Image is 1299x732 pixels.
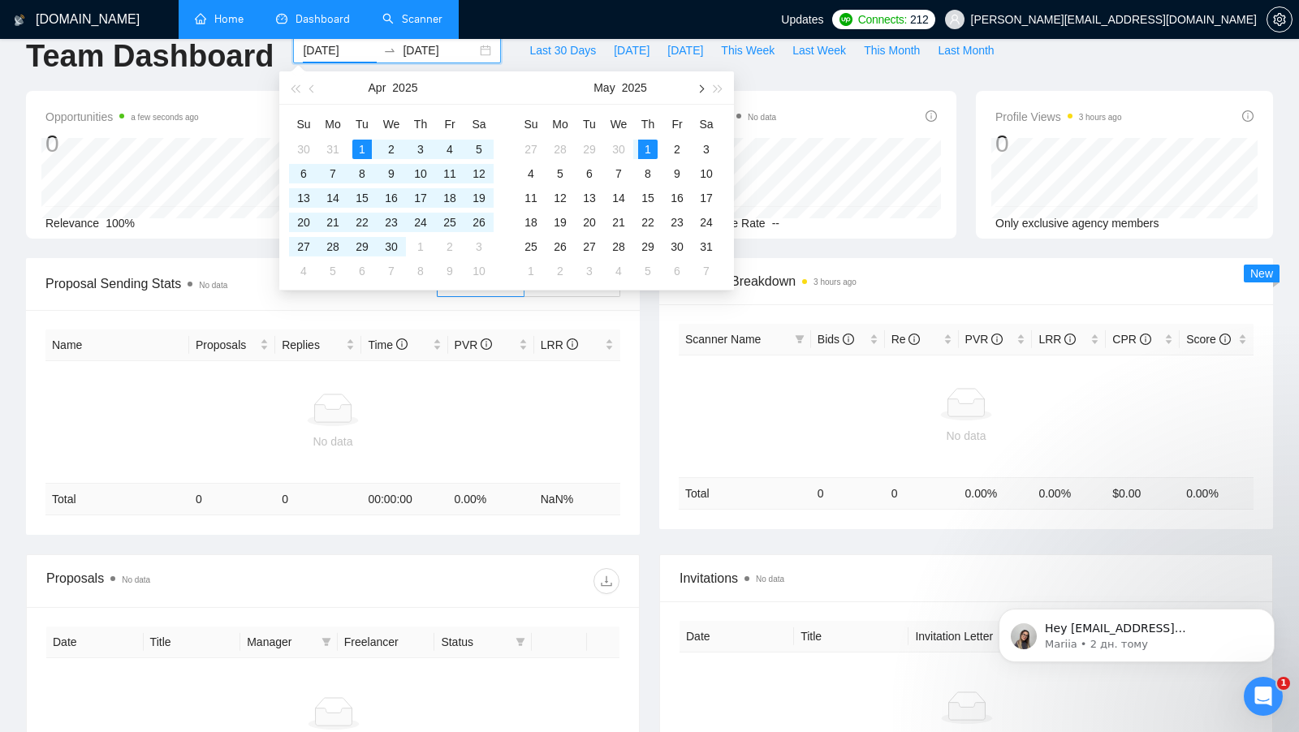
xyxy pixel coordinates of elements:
td: 0 [275,484,361,515]
span: user [949,14,960,25]
div: 4 [440,140,460,159]
div: 16 [667,188,687,208]
td: 2025-05-04 [516,161,546,186]
th: Name [45,329,189,361]
div: 28 [323,237,343,256]
div: 7 [697,261,716,281]
td: 2025-05-26 [546,235,575,259]
td: 2025-05-20 [575,210,604,235]
td: 2025-04-14 [318,186,347,210]
td: 2025-04-29 [347,235,377,259]
button: Last Month [929,37,1003,63]
div: 15 [352,188,372,208]
div: 12 [550,188,570,208]
th: Th [633,111,662,137]
td: 2025-05-31 [692,235,721,259]
div: 2 [550,261,570,281]
div: 27 [580,237,599,256]
span: This Week [721,41,775,59]
div: 4 [294,261,313,281]
button: Згорнути вікно [517,6,548,37]
div: 2 [667,140,687,159]
td: 2025-04-27 [289,235,318,259]
div: 19 [550,213,570,232]
button: 2025 [392,71,417,104]
td: 2025-04-26 [464,210,494,235]
button: This Month [855,37,929,63]
span: swap-right [383,44,396,57]
td: 2025-04-28 [546,137,575,161]
td: 2025-05-30 [662,235,692,259]
div: 8 [411,261,430,281]
div: 0 [995,128,1122,159]
div: 5 [550,164,570,183]
span: to [383,44,396,57]
span: info-circle [991,334,1003,345]
td: 2025-05-08 [633,161,662,186]
td: 2025-05-06 [575,161,604,186]
div: 10 [469,261,489,281]
div: No data [52,433,614,450]
h1: Team Dashboard [26,37,274,75]
td: 0 [189,484,275,515]
span: Relevance [45,217,99,230]
button: [DATE] [658,37,712,63]
span: Last 30 Days [529,41,596,59]
div: 25 [521,237,541,256]
div: 22 [638,213,658,232]
td: 2025-04-13 [289,186,318,210]
div: 18 [521,213,541,232]
th: Replies [275,329,361,361]
span: info-circle [1219,334,1231,345]
div: 3 [469,237,489,256]
div: 9 [667,164,687,183]
button: 2025 [622,71,647,104]
div: 29 [638,237,658,256]
div: 5 [638,261,658,281]
div: 9 [382,164,401,183]
td: 2025-05-03 [464,235,494,259]
button: Last Week [783,37,855,63]
td: 2025-04-05 [464,137,494,161]
span: Opportunities [45,107,199,127]
div: 15 [638,188,658,208]
td: 2025-05-19 [546,210,575,235]
td: 2025-05-14 [604,186,633,210]
td: 2025-05-02 [435,235,464,259]
th: Sa [692,111,721,137]
div: 0 [45,128,199,159]
td: 2025-05-08 [406,259,435,283]
td: 2025-04-23 [377,210,406,235]
td: 0.00 % [1032,477,1106,509]
td: 2025-04-09 [377,161,406,186]
div: 17 [697,188,716,208]
td: 2025-03-31 [318,137,347,161]
div: 11 [521,188,541,208]
td: 00:00:00 [361,484,447,515]
div: 4 [521,164,541,183]
div: 8 [638,164,658,183]
input: End date [403,41,477,59]
td: 2025-04-08 [347,161,377,186]
span: CPR [1112,333,1150,346]
td: 2025-04-30 [377,235,406,259]
td: 2025-05-09 [435,259,464,283]
div: 14 [323,188,343,208]
th: We [604,111,633,137]
td: 2025-05-18 [516,210,546,235]
td: 2025-05-22 [633,210,662,235]
td: 2025-04-30 [604,137,633,161]
img: logo [14,7,25,33]
span: filter [512,630,529,654]
td: 2025-05-04 [289,259,318,283]
div: 1 [521,261,541,281]
td: 2025-04-22 [347,210,377,235]
div: 6 [667,261,687,281]
span: filter [795,334,805,344]
th: Th [406,111,435,137]
span: [DATE] [667,41,703,59]
span: info-circle [926,110,937,122]
span: This Month [864,41,920,59]
span: New [1250,267,1273,280]
th: Fr [662,111,692,137]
